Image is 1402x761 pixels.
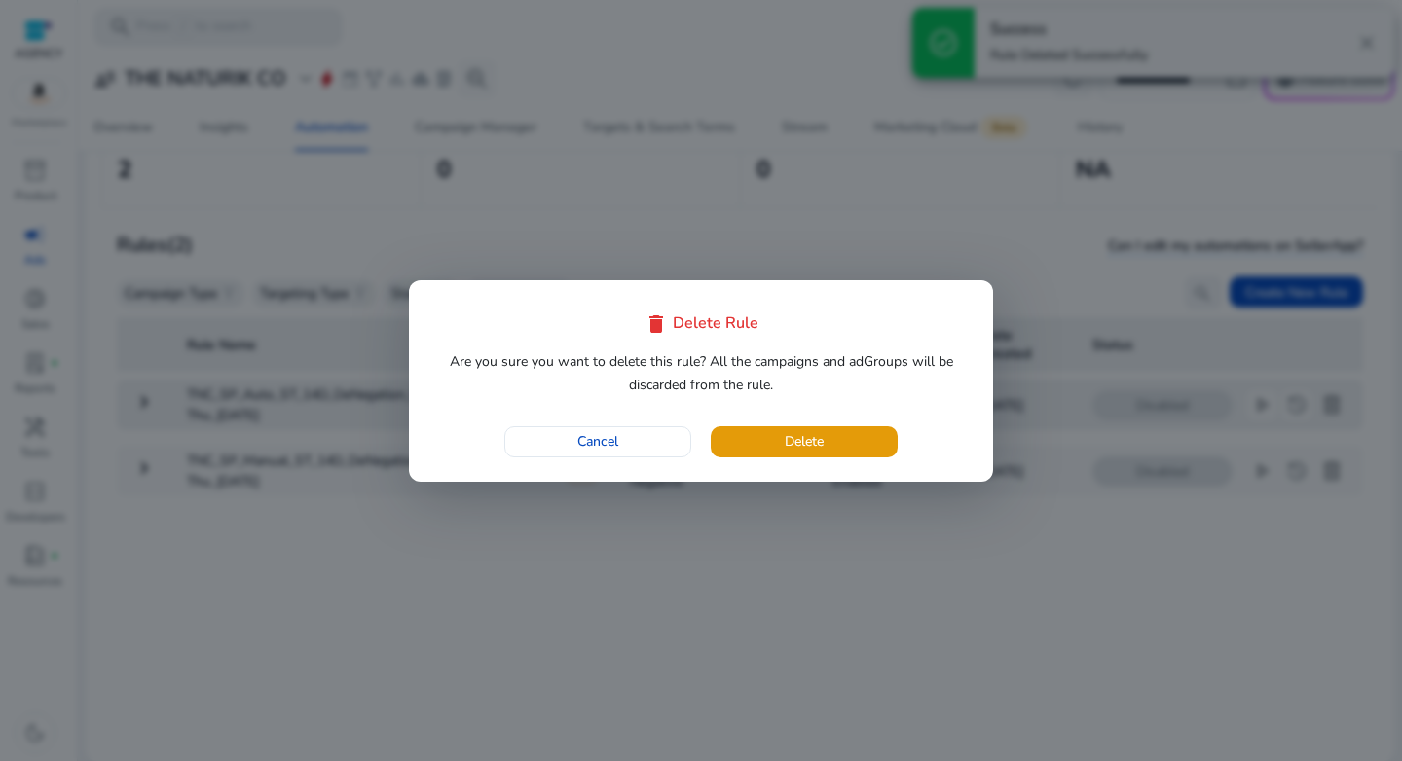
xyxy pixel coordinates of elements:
span: Delete [785,431,824,452]
span: delete [645,312,668,336]
div: Delete Rule [433,312,969,336]
p: Are you sure you want to delete this rule? All the campaigns and adGroups will be discarded from ... [433,350,969,397]
button: Delete [711,426,898,457]
button: Cancel [504,426,691,457]
span: Cancel [577,431,618,452]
